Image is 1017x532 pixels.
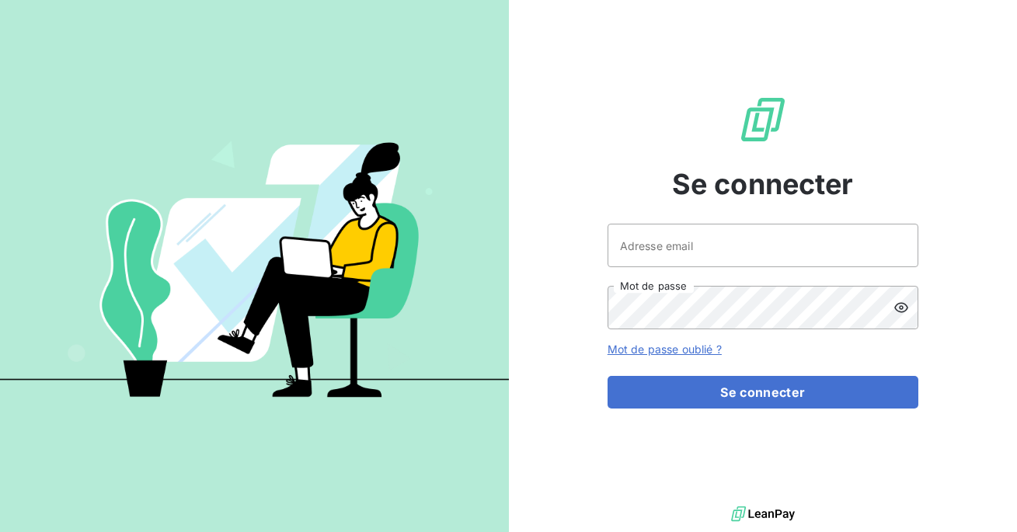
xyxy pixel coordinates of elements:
[608,224,918,267] input: placeholder
[608,376,918,409] button: Se connecter
[738,95,788,144] img: Logo LeanPay
[731,502,795,526] img: logo
[672,163,854,205] span: Se connecter
[608,342,722,356] a: Mot de passe oublié ?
